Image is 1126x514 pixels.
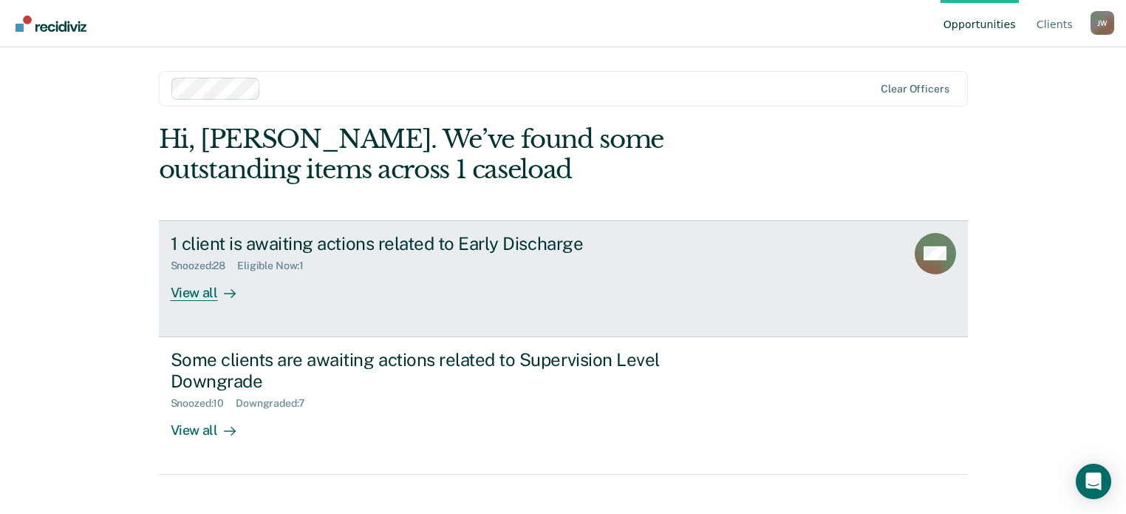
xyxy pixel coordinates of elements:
img: Recidiviz [16,16,86,32]
div: Clear officers [881,83,949,95]
a: Some clients are awaiting actions related to Supervision Level DowngradeSnoozed:10Downgraded:7Vie... [159,337,968,475]
div: Some clients are awaiting actions related to Supervision Level Downgrade [171,349,689,392]
div: J W [1091,11,1114,35]
div: Open Intercom Messenger [1076,464,1111,499]
button: Profile dropdown button [1091,11,1114,35]
div: Downgraded : 7 [236,397,316,410]
div: Eligible Now : 1 [237,260,315,272]
div: View all [171,272,253,301]
div: Hi, [PERSON_NAME]. We’ve found some outstanding items across 1 caseload [159,124,806,185]
a: 1 client is awaiting actions related to Early DischargeSnoozed:28Eligible Now:1View all [159,220,968,337]
div: View all [171,410,253,439]
div: 1 client is awaiting actions related to Early Discharge [171,233,689,254]
div: Snoozed : 28 [171,260,238,272]
div: Snoozed : 10 [171,397,236,410]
